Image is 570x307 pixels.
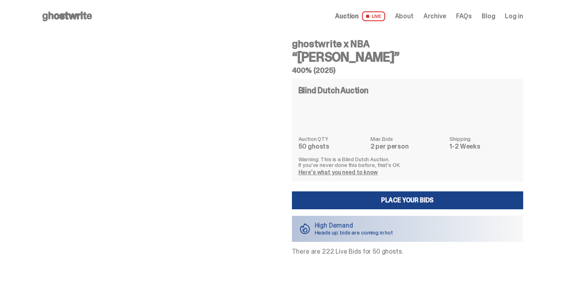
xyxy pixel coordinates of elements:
[395,13,414,20] a: About
[315,222,393,229] p: High Demand
[292,248,523,255] p: There are 222 Live Bids for 50 ghosts.
[449,136,516,142] dt: Shipping
[298,136,366,142] dt: Auction QTY
[423,13,446,20] a: Archive
[292,50,523,64] h3: “[PERSON_NAME]”
[292,67,523,74] h5: 400% (2025)
[449,143,516,150] dd: 1-2 Weeks
[482,13,495,20] a: Blog
[298,169,378,176] a: Here's what you need to know
[298,143,366,150] dd: 50 ghosts
[505,13,523,20] a: Log in
[370,136,445,142] dt: Max Bids
[292,191,523,209] a: Place your Bids
[298,86,368,94] h4: Blind Dutch Auction
[456,13,472,20] a: FAQs
[362,11,385,21] span: LIVE
[292,39,523,49] h4: ghostwrite x NBA
[335,13,359,20] span: Auction
[335,11,385,21] a: Auction LIVE
[298,156,517,168] p: Warning: This is a Blind Dutch Auction. If you’ve never done this before, that’s OK.
[370,143,445,150] dd: 2 per person
[315,230,393,235] p: Heads up: bids are coming in hot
